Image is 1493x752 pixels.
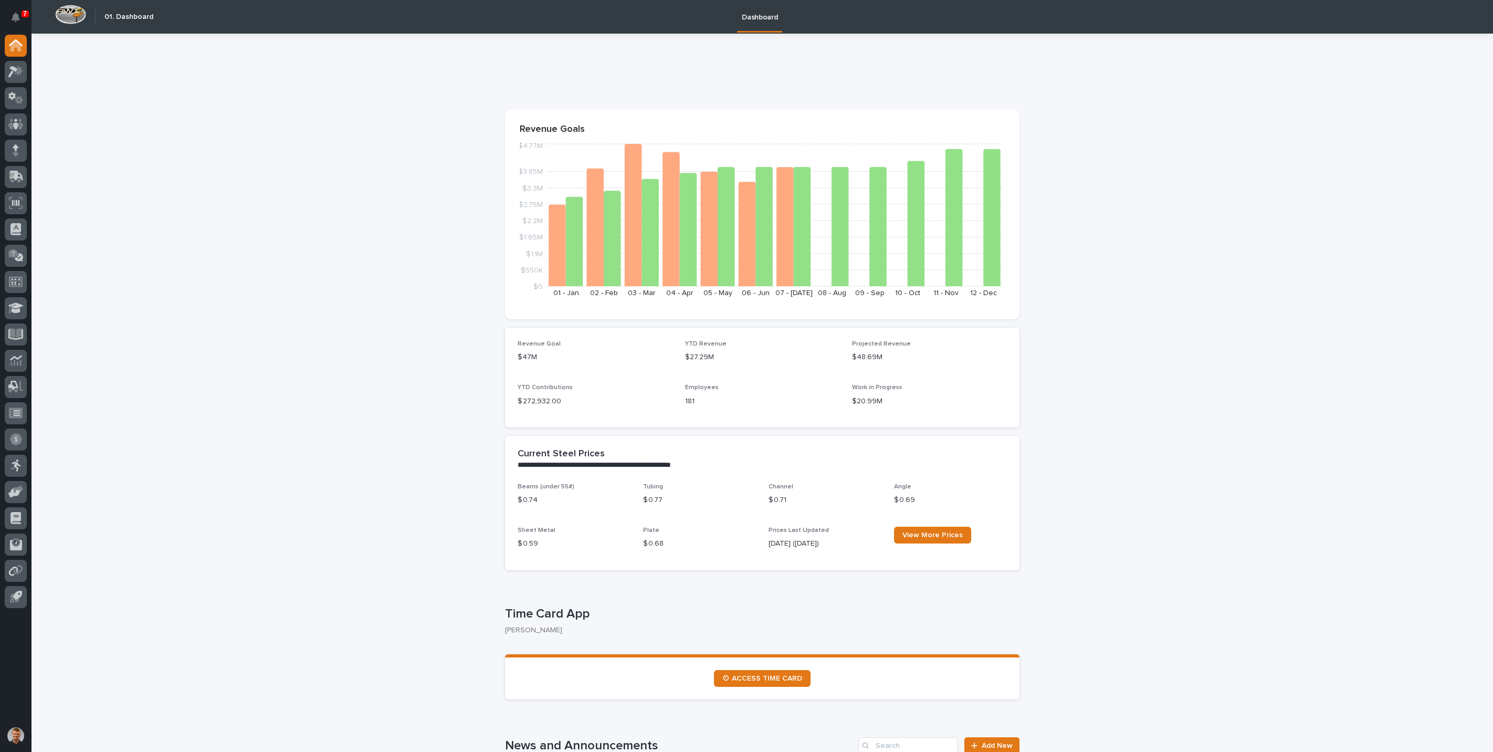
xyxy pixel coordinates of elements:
span: YTD Contributions [518,384,573,391]
span: Employees [685,384,719,391]
p: 7 [23,10,27,17]
p: $ 0.77 [643,495,756,506]
span: Beams (under 55#) [518,484,574,490]
text: 12 - Dec [970,289,997,297]
span: YTD Revenue [685,341,727,347]
text: 08 - Aug [818,289,846,297]
span: Channel [769,484,793,490]
span: Projected Revenue [852,341,911,347]
p: $ 0.74 [518,495,630,506]
tspan: $3.3M [522,185,543,192]
text: 04 - Apr [666,289,693,297]
span: Plate [643,527,659,534]
button: users-avatar [5,725,27,747]
tspan: $1.65M [519,234,543,242]
p: 181 [685,396,840,407]
h2: 01. Dashboard [104,13,153,22]
span: ⏲ ACCESS TIME CARD [722,675,802,682]
p: $ 0.68 [643,538,756,549]
p: $ 0.59 [518,538,630,549]
span: Add New [982,742,1013,749]
span: Work in Progress [852,384,902,391]
text: 07 - [DATE] [775,289,813,297]
tspan: $4.77M [518,143,543,150]
tspan: $550K [521,267,543,274]
p: $20.99M [852,396,1007,407]
img: Workspace Logo [55,5,86,24]
tspan: $3.85M [518,169,543,176]
p: [PERSON_NAME] [505,626,1011,635]
span: Angle [894,484,911,490]
p: [DATE] ([DATE]) [769,538,881,549]
tspan: $1.1M [526,250,543,258]
text: 03 - Mar [628,289,656,297]
text: 01 - Jan [553,289,579,297]
p: $48.69M [852,352,1007,363]
h2: Current Steel Prices [518,448,605,460]
p: Time Card App [505,607,1015,622]
a: ⏲ ACCESS TIME CARD [714,670,811,687]
text: 02 - Feb [590,289,618,297]
p: $ 272,932.00 [518,396,672,407]
button: Notifications [5,6,27,28]
text: 06 - Jun [742,289,770,297]
p: $ 0.69 [894,495,1007,506]
span: Prices Last Updated [769,527,829,534]
tspan: $2.2M [522,217,543,225]
span: Sheet Metal [518,527,555,534]
text: 05 - May [703,289,732,297]
p: $27.29M [685,352,840,363]
text: 10 - Oct [895,289,920,297]
p: $47M [518,352,672,363]
tspan: $0 [533,283,543,290]
span: Tubing [643,484,663,490]
tspan: $2.75M [519,201,543,208]
span: View More Prices [902,531,963,539]
p: $ 0.71 [769,495,881,506]
text: 09 - Sep [855,289,885,297]
p: Revenue Goals [520,124,1005,135]
text: 11 - Nov [933,289,959,297]
span: Revenue Goal [518,341,561,347]
div: Notifications7 [13,13,27,29]
a: View More Prices [894,527,971,544]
